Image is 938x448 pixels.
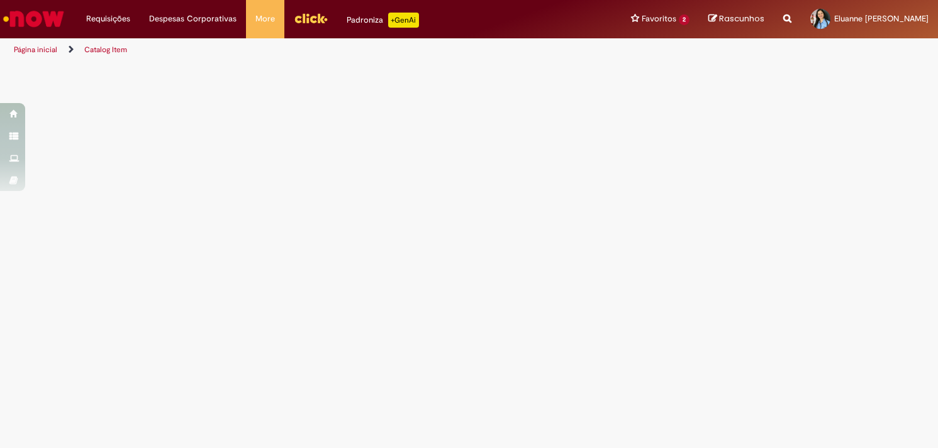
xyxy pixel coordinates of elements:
[149,13,237,25] span: Despesas Corporativas
[1,6,66,31] img: ServiceNow
[347,13,419,28] div: Padroniza
[255,13,275,25] span: More
[84,45,127,55] a: Catalog Item
[719,13,764,25] span: Rascunhos
[294,9,328,28] img: click_logo_yellow_360x200.png
[14,45,57,55] a: Página inicial
[388,13,419,28] p: +GenAi
[642,13,676,25] span: Favoritos
[834,13,929,24] span: Eluanne [PERSON_NAME]
[708,13,764,25] a: Rascunhos
[86,13,130,25] span: Requisições
[9,38,616,62] ul: Trilhas de página
[679,14,690,25] span: 2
